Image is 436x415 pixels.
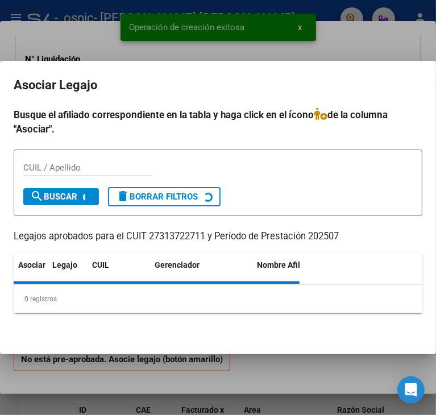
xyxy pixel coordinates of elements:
p: Legajos aprobados para el CUIT 27313722711 y Período de Prestación 202507 [14,230,422,244]
datatable-header-cell: Gerenciador [150,253,252,290]
datatable-header-cell: Legajo [48,253,88,290]
span: Legajo [52,260,77,269]
span: Asociar [18,260,45,269]
span: Borrar Filtros [116,192,198,202]
h2: Asociar Legajo [14,74,422,96]
h4: Busque el afiliado correspondiente en la tabla y haga click en el ícono de la columna "Asociar". [14,107,422,137]
datatable-header-cell: CUIL [88,253,150,290]
span: Nombre Afiliado [257,260,316,269]
mat-icon: search [30,189,44,203]
span: CUIL [92,260,109,269]
span: Gerenciador [155,260,200,269]
datatable-header-cell: Nombre Afiliado [252,253,338,290]
div: 0 registros [14,285,422,313]
button: Buscar [23,188,99,205]
datatable-header-cell: Asociar [14,253,48,290]
div: Open Intercom Messenger [397,376,425,404]
button: Borrar Filtros [108,187,221,206]
span: Buscar [30,192,77,202]
mat-icon: delete [116,189,130,203]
